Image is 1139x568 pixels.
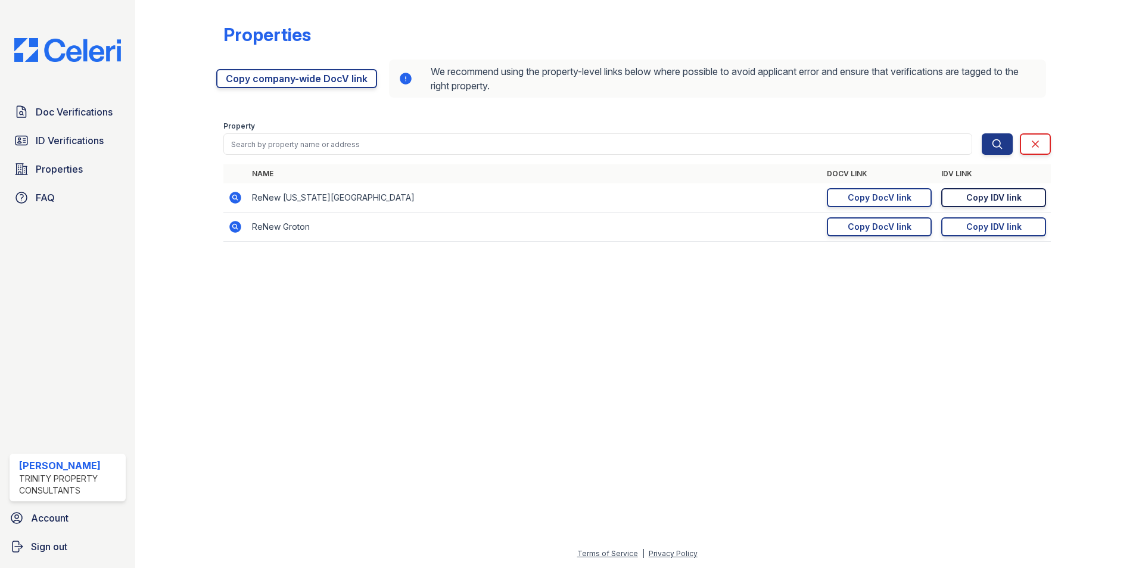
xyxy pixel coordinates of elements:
[36,162,83,176] span: Properties
[966,192,1022,204] div: Copy IDV link
[36,191,55,205] span: FAQ
[216,69,377,88] a: Copy company-wide DocV link
[577,549,638,558] a: Terms of Service
[36,105,113,119] span: Doc Verifications
[10,186,126,210] a: FAQ
[19,473,121,497] div: Trinity Property Consultants
[827,217,932,236] a: Copy DocV link
[5,38,130,62] img: CE_Logo_Blue-a8612792a0a2168367f1c8372b55b34899dd931a85d93a1a3d3e32e68fde9ad4.png
[848,221,911,233] div: Copy DocV link
[827,188,932,207] a: Copy DocV link
[941,188,1046,207] a: Copy IDV link
[31,539,67,554] span: Sign out
[936,164,1051,183] th: IDV Link
[822,164,936,183] th: DocV Link
[389,60,1046,98] div: We recommend using the property-level links below where possible to avoid applicant error and ens...
[247,183,822,213] td: ReNew [US_STATE][GEOGRAPHIC_DATA]
[5,535,130,558] a: Sign out
[19,458,121,473] div: [PERSON_NAME]
[31,511,69,525] span: Account
[941,217,1046,236] a: Copy IDV link
[848,192,911,204] div: Copy DocV link
[223,121,255,131] label: Property
[223,24,311,45] div: Properties
[10,157,126,181] a: Properties
[247,213,822,242] td: ReNew Groton
[247,164,822,183] th: Name
[649,549,698,558] a: Privacy Policy
[966,221,1022,233] div: Copy IDV link
[642,549,645,558] div: |
[10,129,126,152] a: ID Verifications
[36,133,104,148] span: ID Verifications
[223,133,972,155] input: Search by property name or address
[5,506,130,530] a: Account
[10,100,126,124] a: Doc Verifications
